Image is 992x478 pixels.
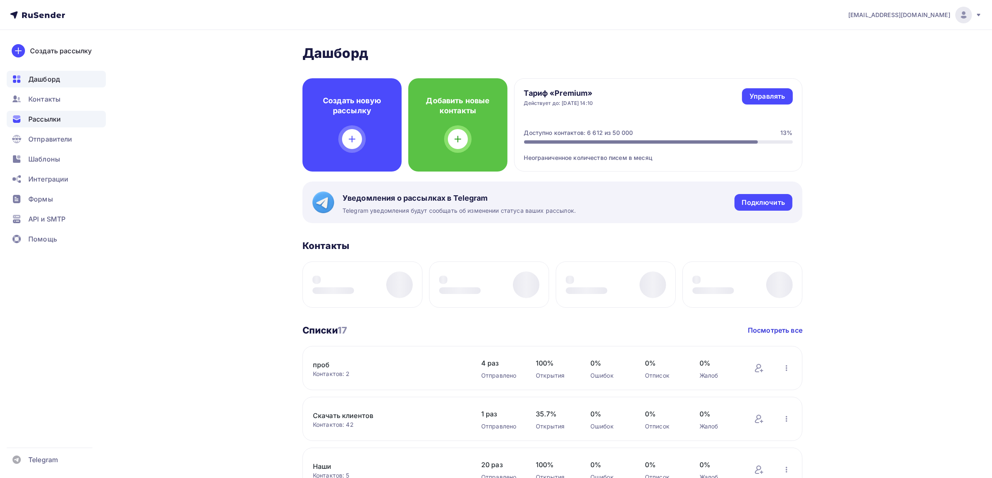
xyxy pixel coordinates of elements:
div: Отписок [645,422,683,431]
a: Формы [7,191,106,207]
span: 0% [645,358,683,368]
div: 13% [780,129,792,137]
div: Отправлено [481,371,519,380]
h4: Создать новую рассылку [316,96,388,116]
div: Контактов: 42 [313,421,465,429]
h2: Дашборд [302,45,802,62]
a: Скачать клиентов [313,411,455,421]
div: Открытия [536,422,574,431]
span: 0% [590,358,628,368]
span: Дашборд [28,74,60,84]
div: Отписок [645,371,683,380]
span: 17 [337,325,347,336]
span: Интеграции [28,174,68,184]
div: Создать рассылку [30,46,92,56]
span: 100% [536,358,574,368]
a: Рассылки [7,111,106,127]
span: Telegram уведомления будут сообщать об изменении статуса ваших рассылок. [342,207,576,215]
a: Наши [313,461,455,471]
h3: Контакты [302,240,349,251]
span: 0% [700,358,737,368]
span: [EMAIL_ADDRESS][DOMAIN_NAME] [848,11,950,19]
h4: Тариф «Premium» [524,88,593,98]
span: 0% [645,460,683,470]
span: 20 раз [481,460,519,470]
span: 0% [700,409,737,419]
span: Telegram [28,455,58,465]
a: Отправители [7,131,106,147]
div: Жалоб [700,422,737,431]
a: Контакты [7,91,106,107]
div: Контактов: 2 [313,370,465,378]
h3: Списки [302,324,347,336]
span: 0% [645,409,683,419]
span: Уведомления о рассылках в Telegram [342,193,576,203]
span: Контакты [28,94,60,104]
span: 100% [536,460,574,470]
div: Неограниченное количество писем в месяц [524,144,793,162]
div: Ошибок [590,371,628,380]
div: Действует до: [DATE] 14:10 [524,100,593,107]
div: Жалоб [700,371,737,380]
div: Управлять [750,92,785,101]
a: [EMAIL_ADDRESS][DOMAIN_NAME] [848,7,982,23]
a: Дашборд [7,71,106,87]
span: 35.7% [536,409,574,419]
div: Доступно контактов: 6 612 из 50 000 [524,129,633,137]
span: 0% [700,460,737,470]
span: 0% [590,460,628,470]
span: 0% [590,409,628,419]
div: Ошибок [590,422,628,431]
div: Подключить [742,198,785,207]
span: Шаблоны [28,154,60,164]
span: 4 раз [481,358,519,368]
h4: Добавить новые контакты [422,96,494,116]
span: Формы [28,194,53,204]
a: проб [313,360,455,370]
a: Шаблоны [7,151,106,167]
span: Рассылки [28,114,61,124]
div: Отправлено [481,422,519,431]
span: 1 раз [481,409,519,419]
div: Открытия [536,371,574,380]
span: Помощь [28,234,57,244]
span: API и SMTP [28,214,65,224]
a: Посмотреть все [748,325,802,335]
span: Отправители [28,134,72,144]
